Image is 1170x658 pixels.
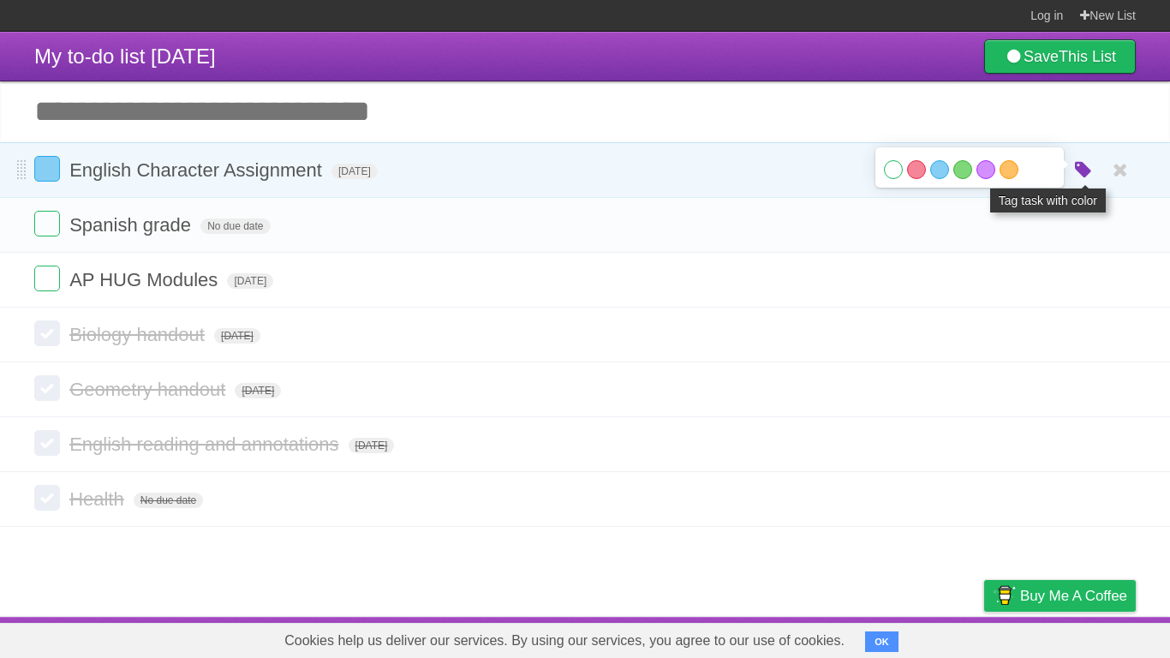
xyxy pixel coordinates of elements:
[134,493,203,508] span: No due date
[34,430,60,456] label: Done
[69,488,128,510] span: Health
[235,383,281,398] span: [DATE]
[227,273,273,289] span: [DATE]
[34,320,60,346] label: Done
[34,45,216,68] span: My to-do list [DATE]
[214,328,260,344] span: [DATE]
[984,39,1136,74] a: SaveThis List
[907,160,926,179] label: Red
[331,164,378,179] span: [DATE]
[34,156,60,182] label: Done
[1000,160,1018,179] label: Orange
[813,621,882,654] a: Developers
[953,160,972,179] label: Green
[993,581,1016,610] img: Buy me a coffee
[69,379,230,400] span: Geometry handout
[1020,581,1127,611] span: Buy me a coffee
[69,159,326,181] span: English Character Assignment
[756,621,792,654] a: About
[69,324,209,345] span: Biology handout
[267,624,862,658] span: Cookies help us deliver our services. By using our services, you agree to our use of cookies.
[930,160,949,179] label: Blue
[34,266,60,291] label: Done
[349,438,395,453] span: [DATE]
[34,211,60,236] label: Done
[976,160,995,179] label: Purple
[884,160,903,179] label: White
[984,580,1136,612] a: Buy me a coffee
[69,269,222,290] span: AP HUG Modules
[1028,621,1136,654] a: Suggest a feature
[34,375,60,401] label: Done
[34,485,60,511] label: Done
[69,214,195,236] span: Spanish grade
[1059,48,1116,65] b: This List
[69,434,343,455] span: English reading and annotations
[904,621,941,654] a: Terms
[962,621,1006,654] a: Privacy
[200,218,270,234] span: No due date
[865,631,898,652] button: OK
